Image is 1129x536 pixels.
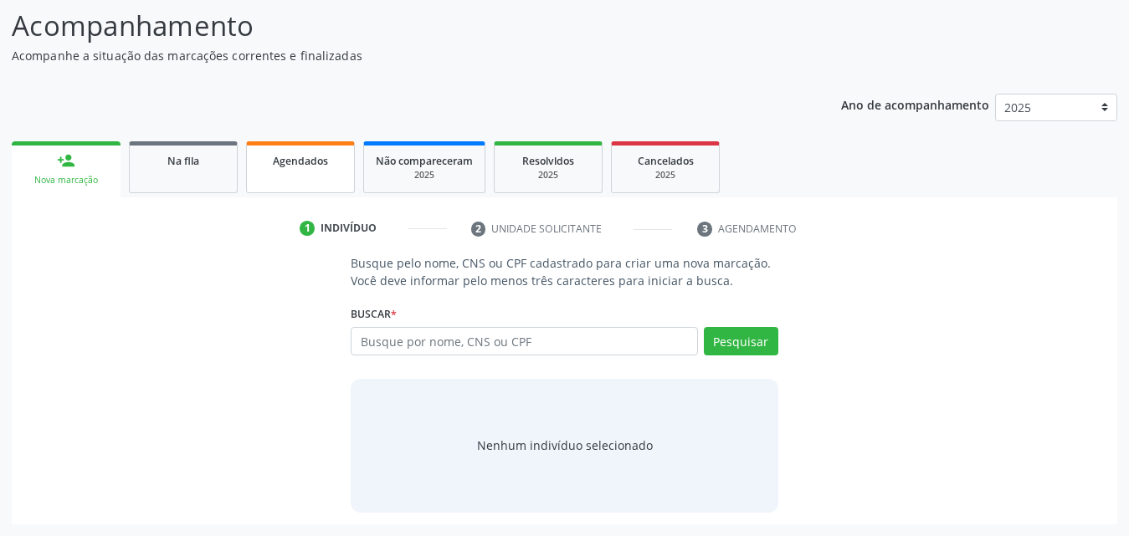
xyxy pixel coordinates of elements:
[300,221,315,236] div: 1
[351,254,778,289] p: Busque pelo nome, CNS ou CPF cadastrado para criar uma nova marcação. Você deve informar pelo men...
[57,151,75,170] div: person_add
[477,436,653,454] div: Nenhum indivíduo selecionado
[638,154,694,168] span: Cancelados
[12,5,786,47] p: Acompanhamento
[351,327,698,355] input: Busque por nome, CNS ou CPF
[522,154,574,168] span: Resolvidos
[351,301,397,327] label: Buscar
[321,221,377,236] div: Indivíduo
[376,169,473,181] div: 2025
[167,154,199,168] span: Na fila
[841,94,989,115] p: Ano de acompanhamento
[273,154,328,168] span: Agendados
[376,154,473,168] span: Não compareceram
[506,169,590,181] div: 2025
[704,327,778,355] button: Pesquisar
[23,174,109,186] div: Nova marcação
[12,47,786,64] p: Acompanhe a situação das marcações correntes e finalizadas
[624,169,707,181] div: 2025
